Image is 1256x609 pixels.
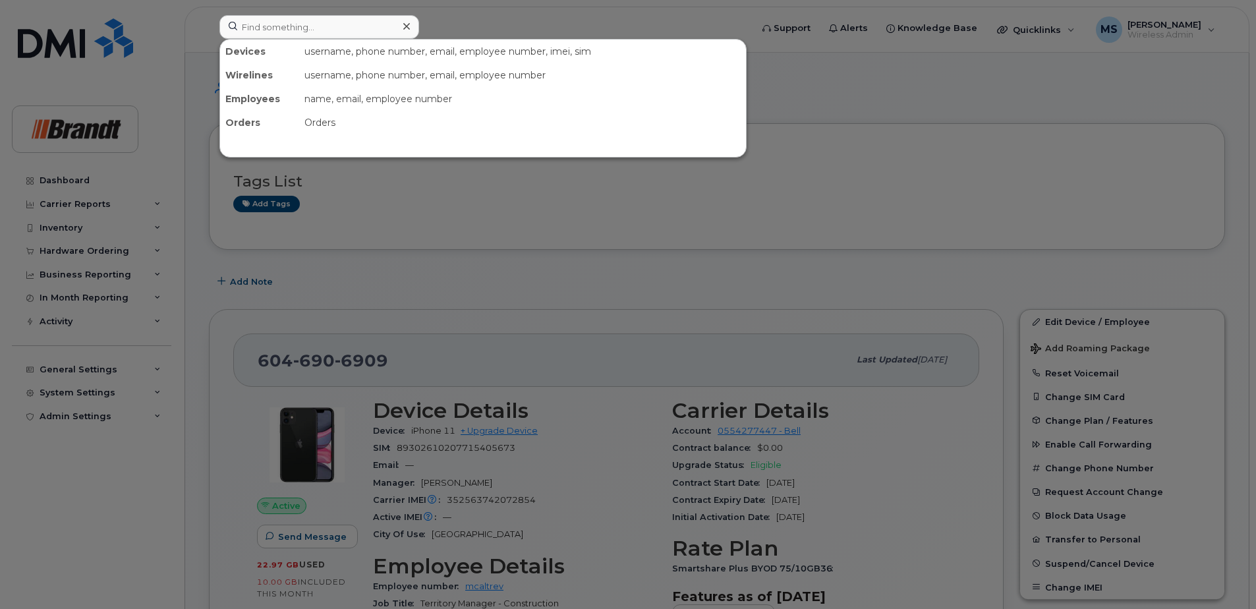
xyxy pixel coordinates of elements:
div: username, phone number, email, employee number, imei, sim [299,40,746,63]
div: Devices [220,40,299,63]
div: Employees [220,87,299,111]
div: Orders [299,111,746,134]
div: Orders [220,111,299,134]
div: name, email, employee number [299,87,746,111]
div: Wirelines [220,63,299,87]
div: username, phone number, email, employee number [299,63,746,87]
